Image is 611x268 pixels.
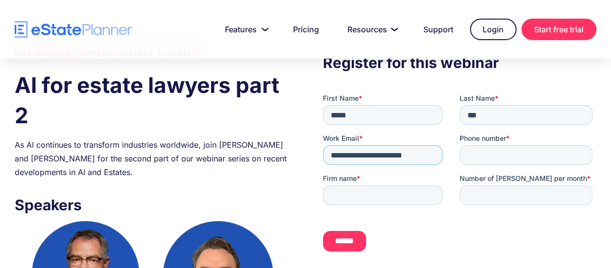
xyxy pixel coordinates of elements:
a: Login [470,19,516,40]
a: Resources [336,20,407,39]
h3: Speakers [15,194,288,216]
h1: AI for estate lawyers part 2 [15,70,288,131]
iframe: Form 0 [323,93,596,259]
div: As AI continues to transform industries worldwide, join [PERSON_NAME] and [PERSON_NAME] for the s... [15,138,288,179]
a: home [15,21,132,38]
a: Start free trial [521,19,596,40]
a: Support [412,20,465,39]
a: Pricing [281,20,331,39]
h3: Register for this webinar [323,51,596,74]
a: Features [213,20,276,39]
